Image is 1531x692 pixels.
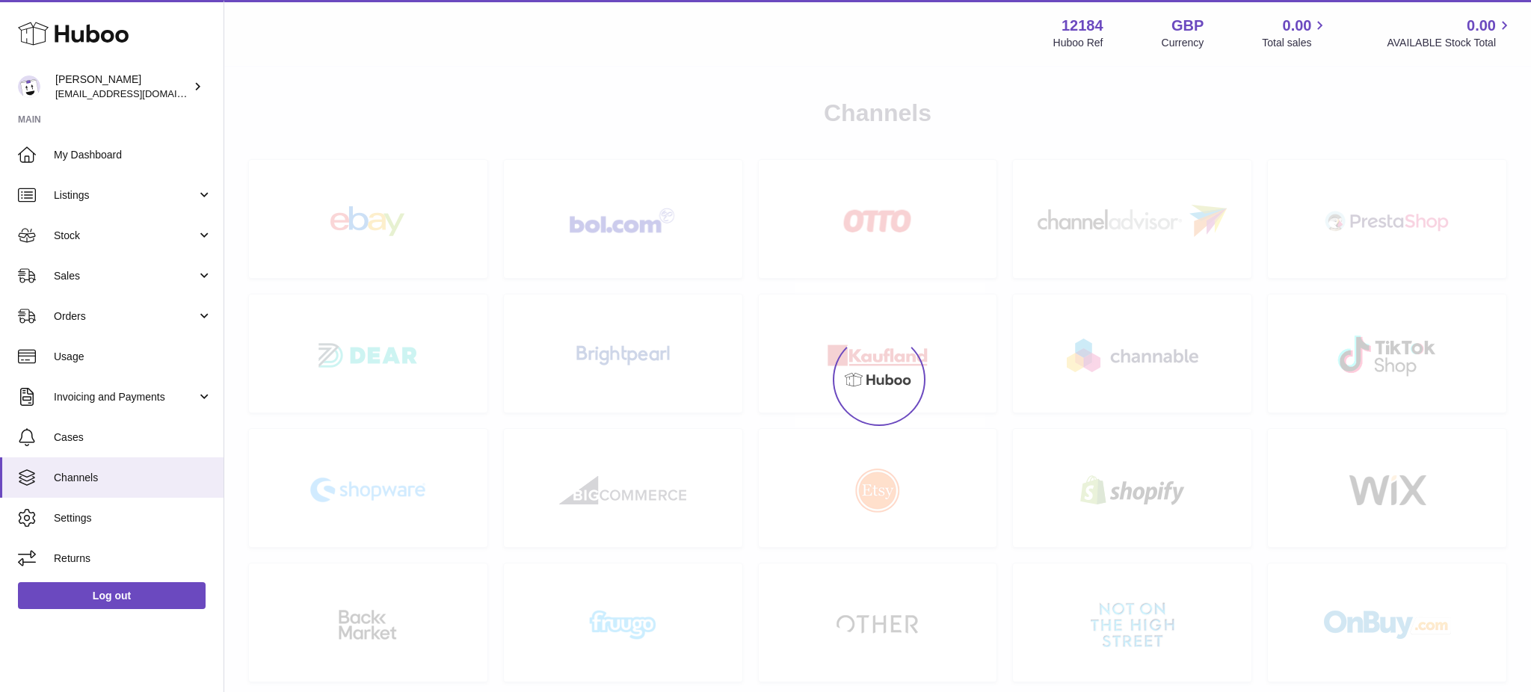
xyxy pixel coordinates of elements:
span: Usage [54,350,212,364]
a: 0.00 Total sales [1262,16,1328,50]
span: Cases [54,430,212,445]
div: Huboo Ref [1053,36,1103,50]
strong: GBP [1171,16,1204,36]
span: Sales [54,269,197,283]
span: Stock [54,229,197,243]
span: My Dashboard [54,148,212,162]
span: Total sales [1262,36,1328,50]
span: AVAILABLE Stock Total [1387,36,1513,50]
span: Listings [54,188,197,203]
div: [PERSON_NAME] [55,72,190,101]
strong: 12184 [1062,16,1103,36]
span: Invoicing and Payments [54,390,197,404]
div: Currency [1162,36,1204,50]
span: Orders [54,309,197,324]
a: Log out [18,582,206,609]
span: [EMAIL_ADDRESS][DOMAIN_NAME] [55,87,220,99]
a: 0.00 AVAILABLE Stock Total [1387,16,1513,50]
span: Settings [54,511,212,525]
img: internalAdmin-12184@internal.huboo.com [18,75,40,98]
span: Channels [54,471,212,485]
span: 0.00 [1283,16,1312,36]
span: 0.00 [1467,16,1496,36]
span: Returns [54,552,212,566]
